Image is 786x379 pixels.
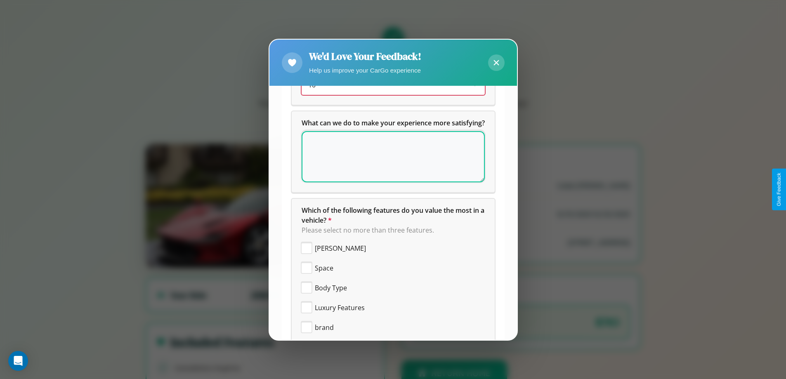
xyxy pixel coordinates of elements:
[302,206,486,225] span: Which of the following features do you value the most in a vehicle?
[302,226,434,235] span: Please select no more than three features.
[315,263,333,273] span: Space
[308,80,316,89] span: 10
[315,243,366,253] span: [PERSON_NAME]
[309,49,421,63] h2: We'd Love Your Feedback!
[776,173,782,206] div: Give Feedback
[302,118,485,127] span: What can we do to make your experience more satisfying?
[315,323,334,332] span: brand
[315,283,347,293] span: Body Type
[315,303,365,313] span: Luxury Features
[8,351,28,371] div: Open Intercom Messenger
[309,65,421,76] p: Help us improve your CarGo experience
